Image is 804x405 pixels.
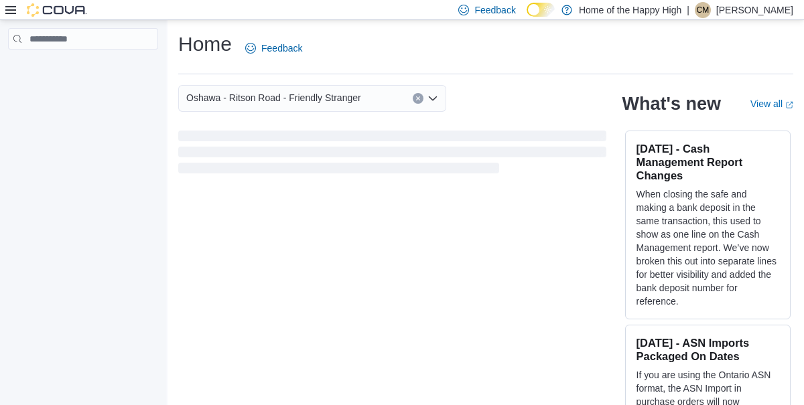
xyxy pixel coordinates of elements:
span: Oshawa - Ritson Road - Friendly Stranger [186,90,361,106]
span: Loading [178,133,606,176]
button: Open list of options [427,93,438,104]
span: Feedback [261,42,302,55]
p: [PERSON_NAME] [716,2,793,18]
p: | [687,2,689,18]
div: Carson MacDonald [695,2,711,18]
button: Clear input [413,93,423,104]
a: Feedback [240,35,308,62]
img: Cova [27,3,87,17]
svg: External link [785,101,793,109]
a: View allExternal link [750,98,793,109]
h3: [DATE] - Cash Management Report Changes [636,142,779,182]
nav: Complex example [8,52,158,84]
h3: [DATE] - ASN Imports Packaged On Dates [636,336,779,363]
span: CM [697,2,710,18]
h2: What's new [622,93,721,114]
h1: Home [178,31,232,58]
p: Home of the Happy High [579,2,681,18]
span: Feedback [474,3,515,17]
p: When closing the safe and making a bank deposit in the same transaction, this used to show as one... [636,187,779,308]
input: Dark Mode [527,3,555,17]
